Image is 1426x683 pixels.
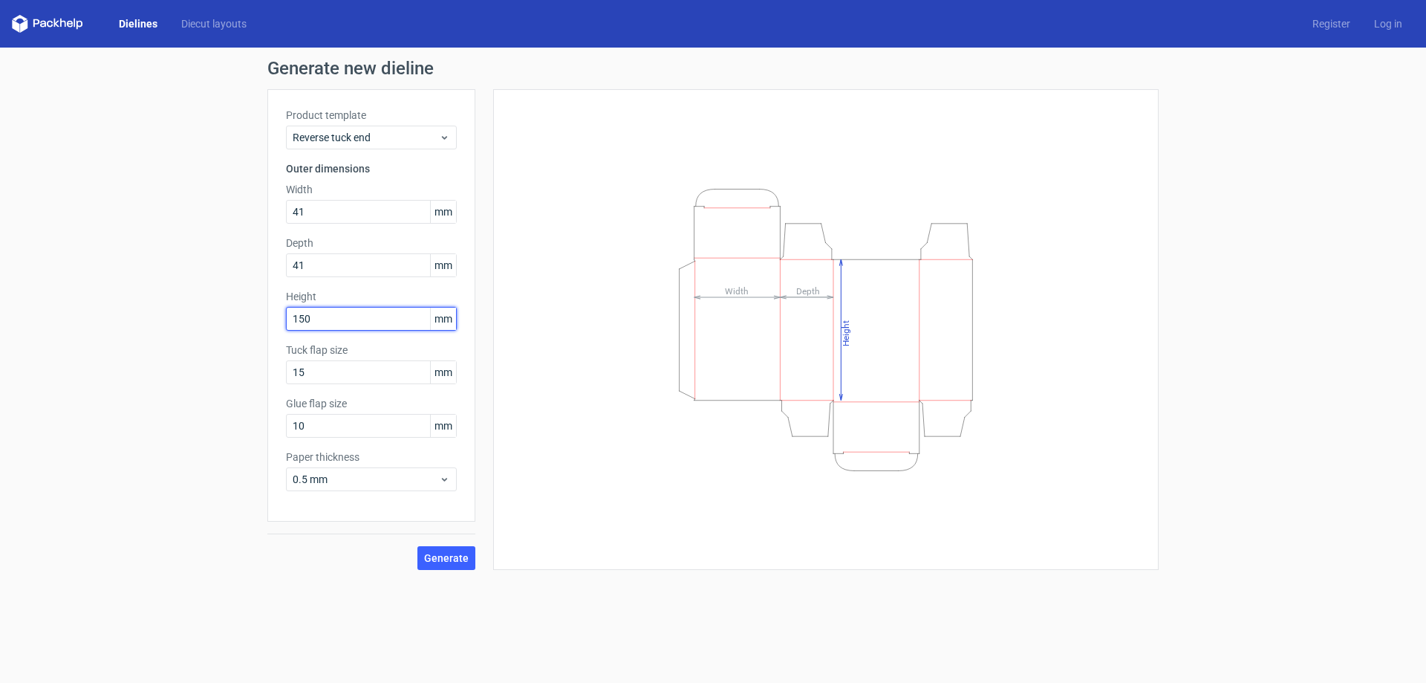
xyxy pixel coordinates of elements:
[417,546,475,570] button: Generate
[267,59,1159,77] h1: Generate new dieline
[430,361,456,383] span: mm
[107,16,169,31] a: Dielines
[1300,16,1362,31] a: Register
[1362,16,1414,31] a: Log in
[286,396,457,411] label: Glue flap size
[286,108,457,123] label: Product template
[725,285,749,296] tspan: Width
[286,289,457,304] label: Height
[841,320,851,346] tspan: Height
[796,285,820,296] tspan: Depth
[286,182,457,197] label: Width
[286,343,457,357] label: Tuck flap size
[430,308,456,330] span: mm
[430,254,456,276] span: mm
[286,161,457,176] h3: Outer dimensions
[293,130,439,145] span: Reverse tuck end
[169,16,258,31] a: Diecut layouts
[293,472,439,487] span: 0.5 mm
[430,201,456,223] span: mm
[424,553,469,563] span: Generate
[286,450,457,464] label: Paper thickness
[286,236,457,250] label: Depth
[430,415,456,437] span: mm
